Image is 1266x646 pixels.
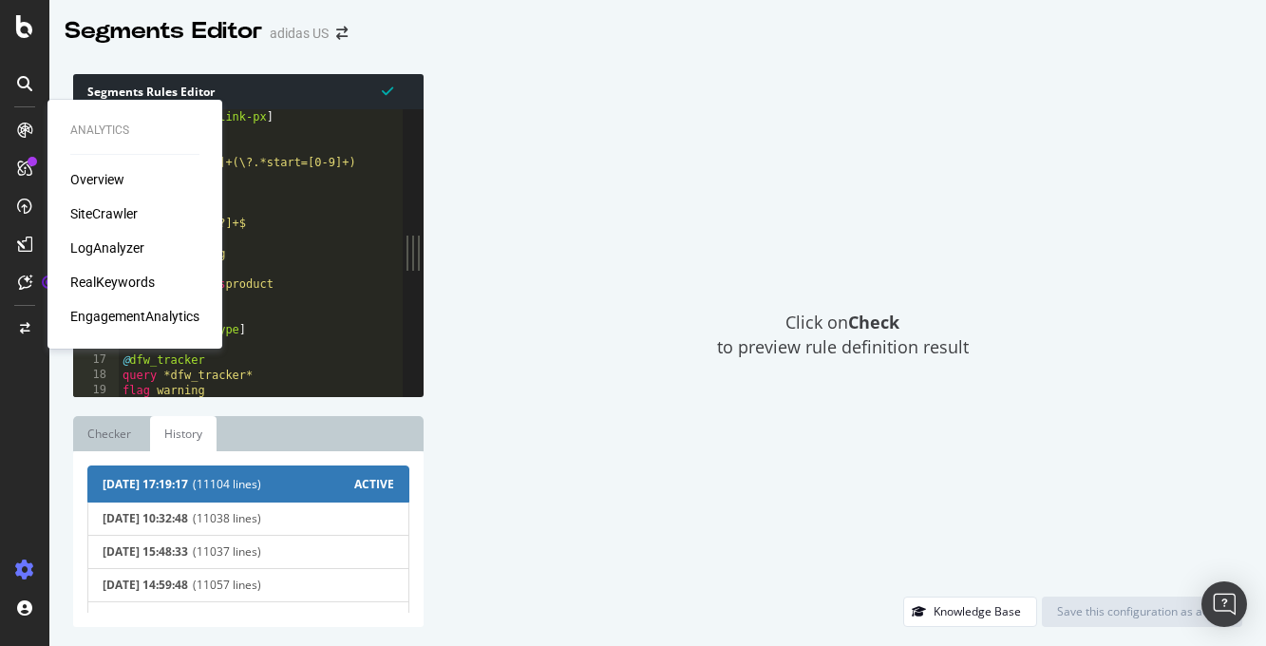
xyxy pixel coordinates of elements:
span: (11104 lines) [193,476,354,492]
span: [DATE] 14:59:48 [103,579,188,592]
span: [DATE] 09:25:01 [103,612,188,625]
button: [DATE] 09:25:01(11057 lines) [87,601,409,636]
button: [DATE] 10:32:48(11038 lines) [87,502,409,536]
a: LogAnalyzer [70,238,144,257]
div: 17 [73,352,119,368]
div: Segments Rules Editor [73,74,424,109]
span: Click on to preview rule definition result [717,311,969,359]
span: [DATE] 17:19:17 [103,476,188,492]
div: adidas US [270,24,329,43]
button: [DATE] 15:48:33(11037 lines) [87,535,409,569]
div: Save this configuration as active [1057,603,1227,619]
button: Knowledge Base [903,597,1037,627]
a: History [150,416,217,451]
div: 18 [73,368,119,383]
span: [DATE] 15:48:33 [103,545,188,559]
div: Knowledge Base [934,603,1021,619]
a: EngagementAnalytics [70,307,199,326]
span: Syntax is valid [382,82,393,100]
span: ACTIVE [354,476,394,492]
div: 19 [73,383,119,398]
button: Save this configuration as active [1042,597,1242,627]
div: Open Intercom Messenger [1201,581,1247,627]
div: Tooltip anchor [40,274,57,291]
a: RealKeywords [70,273,155,292]
button: [DATE] 14:59:48(11057 lines) [87,568,409,602]
a: SiteCrawler [70,204,138,223]
span: (11038 lines) [193,512,394,525]
span: (11037 lines) [193,545,394,559]
a: Overview [70,170,124,189]
span: (11057 lines) [193,612,394,625]
a: Checker [73,416,145,451]
span: (11057 lines) [193,579,394,592]
span: [DATE] 10:32:48 [103,512,188,525]
div: arrow-right-arrow-left [336,27,348,40]
div: Segments Editor [65,15,262,47]
a: Knowledge Base [903,603,1037,619]
div: Analytics [70,123,199,139]
strong: Check [848,311,899,333]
